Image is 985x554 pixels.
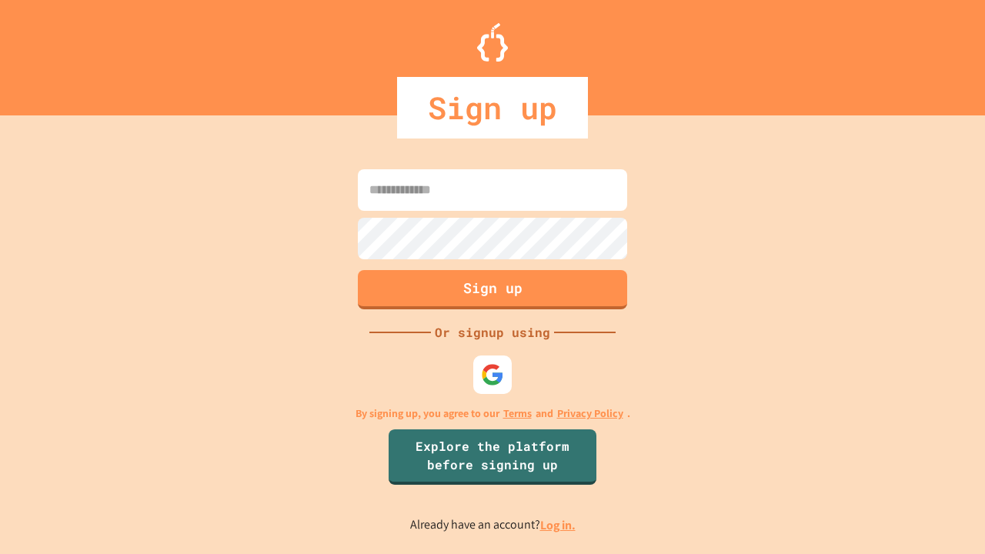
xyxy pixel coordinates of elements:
[857,426,970,491] iframe: chat widget
[557,405,623,422] a: Privacy Policy
[358,270,627,309] button: Sign up
[540,517,576,533] a: Log in.
[431,323,554,342] div: Or signup using
[389,429,596,485] a: Explore the platform before signing up
[920,492,970,539] iframe: chat widget
[477,23,508,62] img: Logo.svg
[410,516,576,535] p: Already have an account?
[503,405,532,422] a: Terms
[397,77,588,138] div: Sign up
[356,405,630,422] p: By signing up, you agree to our and .
[481,363,504,386] img: google-icon.svg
